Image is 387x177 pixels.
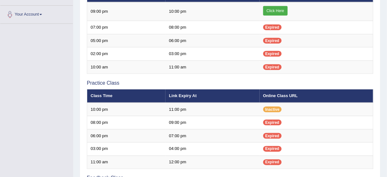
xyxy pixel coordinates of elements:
span: Expired [263,51,282,57]
td: 06:00 pm [165,34,259,47]
h3: Practice Class [87,80,373,86]
td: 07:00 pm [165,129,259,143]
span: Expired [263,133,282,139]
td: 06:00 pm [87,129,166,143]
td: 03:00 pm [165,47,259,61]
td: 11:00 pm [165,103,259,116]
td: 12:00 pm [165,156,259,169]
a: Click Here [263,6,288,16]
th: Link Expiry At [165,89,259,103]
th: Online Class URL [260,89,373,103]
span: Expired [263,120,282,125]
td: 08:00 pm [165,21,259,34]
td: 10:00 pm [87,103,166,116]
td: 02:00 pm [87,47,166,61]
span: Expired [263,25,282,30]
th: Class Time [87,89,166,103]
td: 03:00 pm [87,143,166,156]
span: Inactive [263,107,282,112]
td: 10:00 am [87,60,166,74]
span: Expired [263,159,282,165]
span: Expired [263,146,282,152]
td: 09:00 pm [165,116,259,130]
td: 10:00 pm [165,2,259,21]
td: 04:00 pm [165,143,259,156]
td: 05:00 pm [87,34,166,47]
a: Your Account [0,6,73,22]
td: 09:00 pm [87,2,166,21]
td: 11:00 am [165,60,259,74]
td: 08:00 pm [87,116,166,130]
td: 07:00 pm [87,21,166,34]
td: 11:00 am [87,156,166,169]
span: Expired [263,64,282,70]
span: Expired [263,38,282,44]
